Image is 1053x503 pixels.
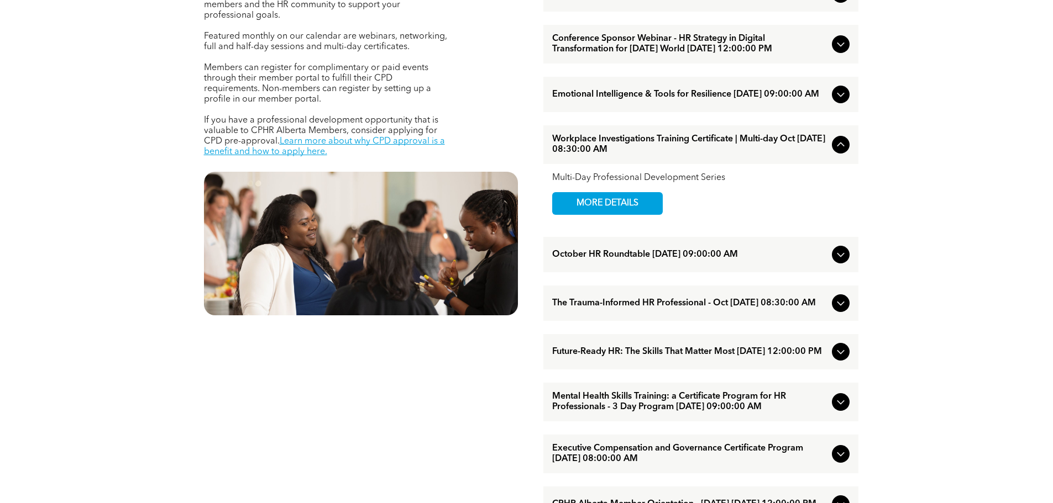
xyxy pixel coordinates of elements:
span: The Trauma-Informed HR Professional - Oct [DATE] 08:30:00 AM [552,298,827,309]
span: Workplace Investigations Training Certificate | Multi-day Oct [DATE] 08:30:00 AM [552,134,827,155]
span: MORE DETAILS [564,193,651,214]
div: Multi-Day Professional Development Series [552,173,850,183]
span: Executive Compensation and Governance Certificate Program [DATE] 08:00:00 AM [552,443,827,464]
span: October HR Roundtable [DATE] 09:00:00 AM [552,250,827,260]
a: Learn more about why CPD approval is a benefit and how to apply here. [204,137,445,156]
span: Members can register for complimentary or paid events through their member portal to fulfill thei... [204,63,431,104]
span: Featured monthly on our calendar are webinars, networking, full and half-day sessions and multi-d... [204,32,447,51]
span: If you have a professional development opportunity that is valuable to CPHR Alberta Members, cons... [204,116,438,146]
span: Mental Health Skills Training: a Certificate Program for HR Professionals - 3 Day Program [DATE] ... [552,391,827,412]
span: Emotional Intelligence & Tools for Resilience [DATE] 09:00:00 AM [552,89,827,100]
a: MORE DETAILS [552,192,663,215]
span: Future-Ready HR: The Skills That Matter Most [DATE] 12:00:00 PM [552,347,827,357]
span: Conference Sponsor Webinar - HR Strategy in Digital Transformation for [DATE] World [DATE] 12:00:... [552,34,827,55]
